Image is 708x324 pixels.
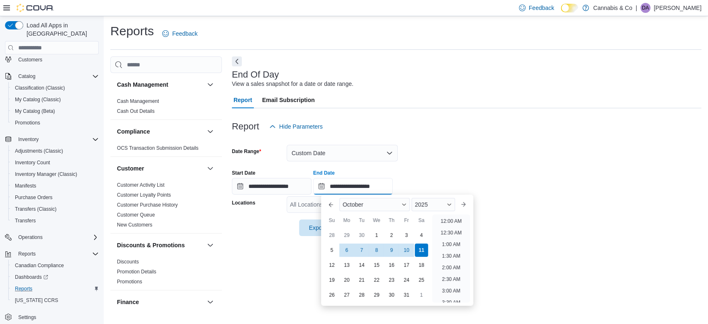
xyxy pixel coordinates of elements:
span: Catalog [18,73,35,80]
span: Reports [15,285,32,292]
input: Dark Mode [561,4,578,12]
span: Dashboards [15,274,48,280]
button: Next [232,56,242,66]
span: Purchase Orders [12,192,99,202]
span: Feedback [529,4,554,12]
span: Load All Apps in [GEOGRAPHIC_DATA] [23,21,99,38]
div: day-14 [355,258,368,272]
a: Manifests [12,181,39,191]
button: Next month [457,198,470,211]
span: Customers [18,56,42,63]
a: Customer Queue [117,212,155,218]
span: 2025 [415,201,428,208]
a: Classification (Classic) [12,83,68,93]
button: Inventory [2,134,102,145]
span: Transfers (Classic) [12,204,99,214]
h3: End Of Day [232,70,279,80]
div: Fr [400,214,413,227]
span: Customer Purchase History [117,202,178,208]
button: Transfers [8,215,102,227]
span: My Catalog (Classic) [15,96,61,103]
span: Report [234,92,252,108]
button: Compliance [205,127,215,136]
button: Finance [205,297,215,307]
a: My Catalog (Beta) [12,106,58,116]
div: day-17 [400,258,413,272]
h3: Finance [117,298,139,306]
span: Washington CCRS [12,295,99,305]
div: day-3 [400,229,413,242]
div: day-26 [325,288,338,302]
div: day-4 [415,229,428,242]
div: Customer [110,180,222,233]
a: Promotions [117,279,142,285]
span: Inventory Manager (Classic) [12,169,99,179]
a: Feedback [159,25,201,42]
div: day-21 [355,273,368,287]
span: Promotion Details [117,268,156,275]
button: Customer [117,164,204,173]
input: Press the down key to open a popover containing a calendar. [232,178,311,195]
div: day-20 [340,273,353,287]
span: Promotions [117,278,142,285]
div: We [370,214,383,227]
button: Previous Month [324,198,338,211]
div: day-1 [370,229,383,242]
span: New Customers [117,222,152,228]
span: Transfers [12,216,99,226]
li: 3:00 AM [439,286,464,296]
div: day-22 [370,273,383,287]
li: 12:00 AM [437,216,465,226]
div: Mo [340,214,353,227]
div: day-29 [370,288,383,302]
a: Transfers (Classic) [12,204,60,214]
button: Canadian Compliance [8,260,102,271]
span: Discounts [117,258,139,265]
button: Finance [117,298,204,306]
div: day-9 [385,244,398,257]
a: [US_STATE] CCRS [12,295,61,305]
button: Compliance [117,127,204,136]
span: Reports [12,284,99,294]
a: Customer Activity List [117,182,165,188]
span: Reports [18,251,36,257]
span: Classification (Classic) [15,85,65,91]
h3: Discounts & Promotions [117,241,185,249]
button: Catalog [15,71,39,81]
button: Custom Date [287,145,398,161]
div: day-15 [370,258,383,272]
button: My Catalog (Classic) [8,94,102,105]
button: Reports [15,249,39,259]
button: Discounts & Promotions [205,240,215,250]
div: Tu [355,214,368,227]
button: Settings [2,311,102,323]
button: Operations [2,231,102,243]
div: day-18 [415,258,428,272]
div: day-23 [385,273,398,287]
div: Compliance [110,143,222,156]
div: Sa [415,214,428,227]
span: October [343,201,363,208]
a: Customers [15,55,46,65]
span: Adjustments (Classic) [15,148,63,154]
div: Cash Management [110,96,222,119]
span: Cash Management [117,98,159,105]
div: day-31 [400,288,413,302]
span: Adjustments (Classic) [12,146,99,156]
h3: Customer [117,164,144,173]
button: Catalog [2,71,102,82]
div: day-30 [385,288,398,302]
div: day-28 [355,288,368,302]
a: New Customers [117,222,152,228]
span: Inventory Manager (Classic) [15,171,77,178]
h3: Compliance [117,127,150,136]
span: [US_STATE] CCRS [15,297,58,304]
button: Operations [15,232,46,242]
input: Press the down key to enter a popover containing a calendar. Press the escape key to close the po... [313,178,393,195]
span: Classification (Classic) [12,83,99,93]
span: Feedback [172,29,197,38]
p: Cannabis & Co [593,3,632,13]
span: Email Subscription [262,92,315,108]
